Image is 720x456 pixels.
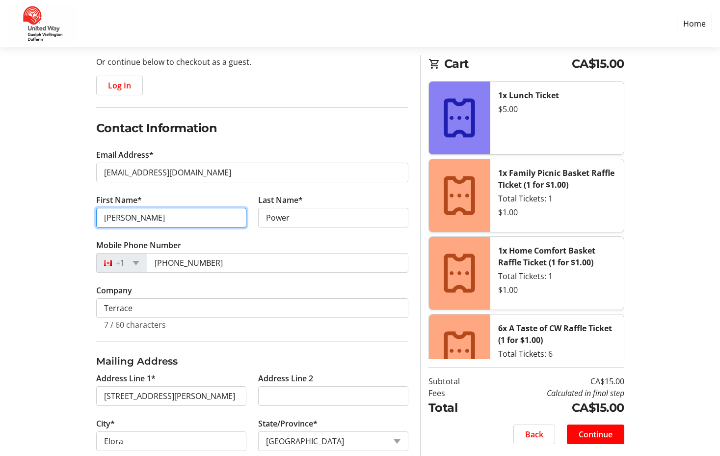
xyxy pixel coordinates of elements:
a: Home [677,14,712,33]
span: Log In [108,80,131,91]
strong: 1x Family Picnic Basket Raffle Ticket (1 for $1.00) [498,168,614,190]
td: Fees [428,387,485,399]
div: $1.00 [498,206,616,218]
h3: Mailing Address [96,354,408,369]
button: Continue [567,425,624,444]
label: Mobile Phone Number [96,239,181,251]
span: Back [525,428,543,440]
button: Log In [96,76,143,95]
div: Total Tickets: 6 [498,348,616,360]
td: Calculated in final step [485,387,624,399]
label: State/Province* [258,418,318,429]
button: Back [513,425,555,444]
span: Continue [579,428,613,440]
label: Address Line 1* [96,372,156,384]
div: Total Tickets: 1 [498,193,616,204]
div: $5.00 [498,103,616,115]
div: Total Tickets: 1 [498,270,616,282]
span: Cart [444,55,572,73]
input: City [96,431,246,451]
td: CA$15.00 [485,375,624,387]
td: CA$15.00 [485,399,624,417]
div: $1.00 [498,284,616,296]
p: Or continue below to checkout as a guest. [96,56,408,68]
label: Address Line 2 [258,372,313,384]
strong: 1x Home Comfort Basket Raffle Ticket (1 for $1.00) [498,245,595,268]
label: Last Name* [258,194,303,206]
input: Address [96,386,246,406]
label: Email Address* [96,149,154,161]
label: Company [96,285,132,296]
strong: 6x A Taste of CW Raffle Ticket (1 for $1.00) [498,323,612,345]
input: (506) 234-5678 [147,253,408,273]
td: Total [428,399,485,417]
img: United Way Guelph Wellington Dufferin's Logo [8,4,78,43]
label: City* [96,418,115,429]
tr-character-limit: 7 / 60 characters [104,319,166,330]
td: Subtotal [428,375,485,387]
span: CA$15.00 [572,55,624,73]
label: First Name* [96,194,142,206]
h2: Contact Information [96,119,408,137]
strong: 1x Lunch Ticket [498,90,559,101]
